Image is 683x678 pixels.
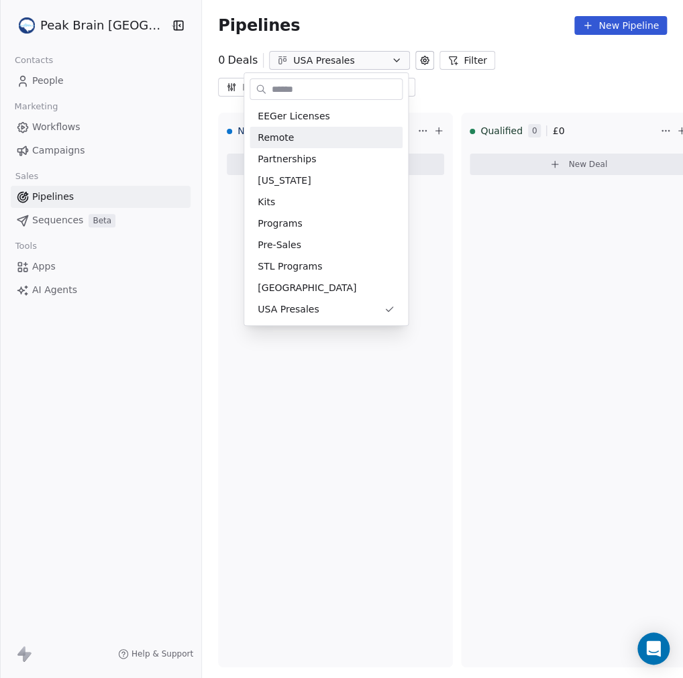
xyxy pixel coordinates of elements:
span: Kits [258,195,275,209]
span: Partnerships [258,152,316,166]
span: [US_STATE] [258,174,311,188]
span: [GEOGRAPHIC_DATA] [258,281,356,295]
span: Pre-Sales [258,238,301,252]
span: STL Programs [258,260,322,274]
span: Programs [258,217,302,231]
span: EEGer Licenses [258,109,329,123]
span: USA Presales [258,302,319,317]
span: Remote [258,131,294,145]
div: Suggestions [250,105,403,320]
